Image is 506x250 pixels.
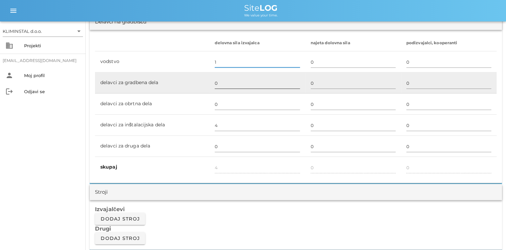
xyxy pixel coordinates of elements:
div: Stroji [95,188,108,196]
td: vodstvo [95,51,209,72]
input: 0 [406,120,491,131]
input: 0 [311,141,396,152]
td: delavci za gradbena dela [95,72,209,93]
iframe: Chat Widget [411,178,506,250]
i: arrow_drop_down [75,27,83,35]
button: Dodaj stroj [95,213,145,225]
input: 0 [215,141,300,152]
input: 0 [311,57,396,67]
div: Odjavi se [24,89,80,94]
input: 0 [215,120,300,131]
span: Site [244,3,278,13]
span: Dodaj stroj [100,235,140,241]
div: KLIMINSTAL d.o.o. [3,28,42,34]
th: podizvajalci, kooperanti [401,35,497,51]
input: 0 [215,78,300,88]
th: delovna sila izvajalca [209,35,305,51]
i: logout [5,87,13,96]
td: delavci za obrtna dela [95,93,209,115]
td: delavci za inštalacijska dela [95,115,209,136]
div: Projekti [24,43,80,48]
h3: Drugi [95,225,497,232]
span: Dodaj stroj [100,216,140,222]
input: 0 [406,141,491,152]
i: person [5,71,13,79]
i: business [5,42,13,50]
input: 0 [311,120,396,131]
input: 0 [406,99,491,110]
div: Delavci na gradbišču [95,18,146,26]
input: 0 [311,99,396,110]
div: Moj profil [24,73,80,78]
input: 0 [406,57,491,67]
b: skupaj [100,164,117,170]
input: 0 [311,78,396,88]
i: menu [9,7,17,15]
input: 0 [215,99,300,110]
h3: Izvajalčevi [95,205,497,213]
input: 0 [406,78,491,88]
td: delavci za druga dela [95,136,209,157]
th: najeta dolovna sila [305,35,401,51]
input: 0 [215,57,300,67]
div: KLIMINSTAL d.o.o. [3,26,83,37]
b: LOG [260,3,278,13]
div: Pripomoček za klepet [411,178,506,250]
button: Dodaj stroj [95,232,145,244]
span: We value your time. [244,13,278,17]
